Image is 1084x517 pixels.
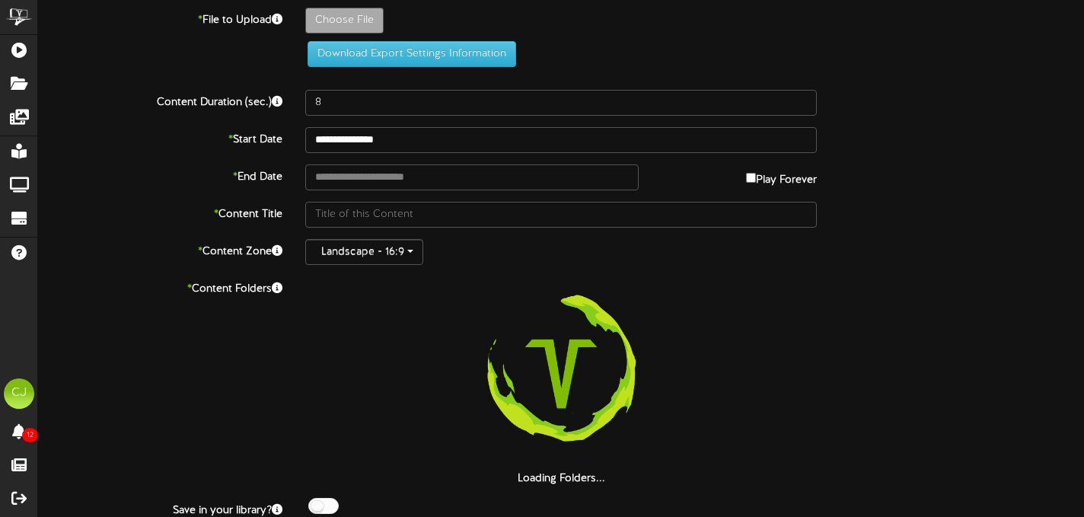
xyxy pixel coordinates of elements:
[305,202,817,228] input: Title of this Content
[518,473,605,484] strong: Loading Folders...
[27,90,294,110] label: Content Duration (sec.)
[4,378,34,409] div: CJ
[27,202,294,222] label: Content Title
[27,239,294,260] label: Content Zone
[305,239,423,265] button: Landscape - 16:9
[746,173,756,183] input: Play Forever
[27,127,294,148] label: Start Date
[308,41,516,67] button: Download Export Settings Information
[464,276,658,471] img: loading-spinner-3.png
[27,164,294,185] label: End Date
[746,164,817,188] label: Play Forever
[300,48,516,59] a: Download Export Settings Information
[22,428,38,442] span: 12
[27,276,294,297] label: Content Folders
[27,8,294,28] label: File to Upload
